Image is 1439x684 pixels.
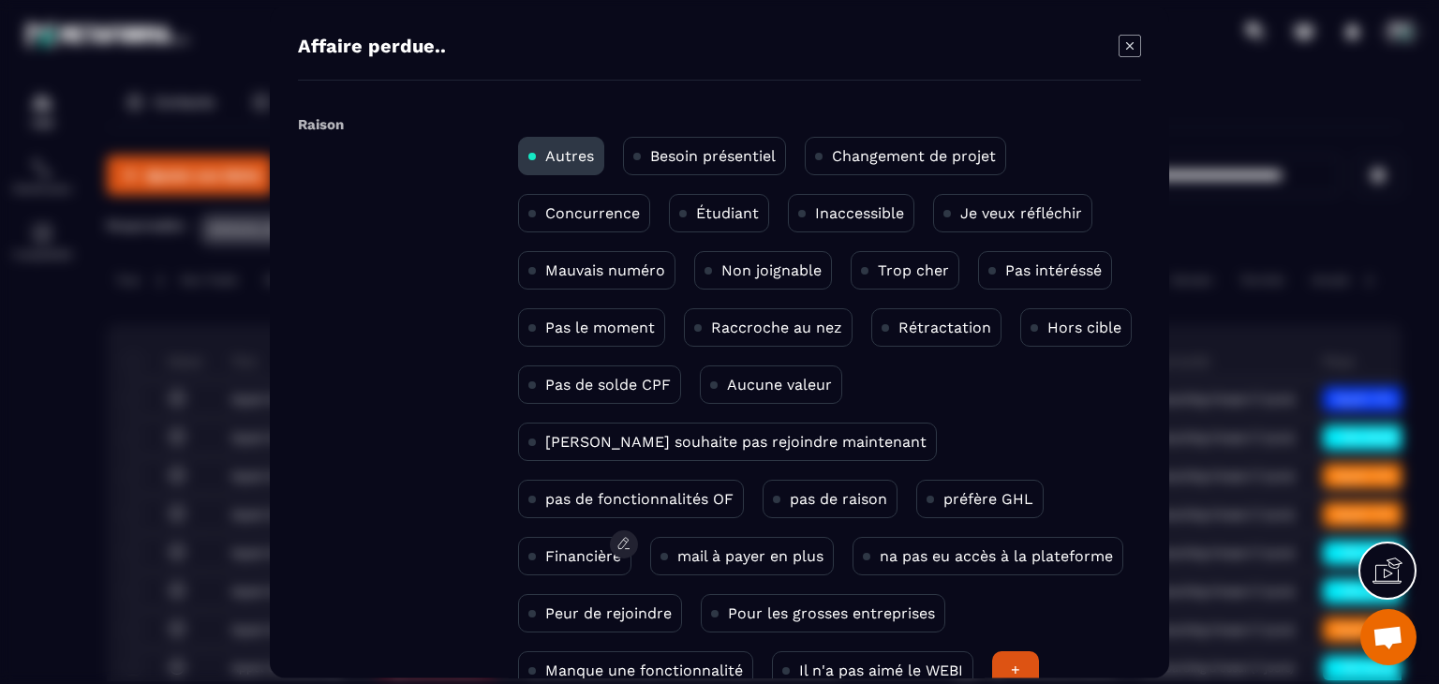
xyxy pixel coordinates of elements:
[799,662,963,679] p: Il n'a pas aimé le WEBI
[545,662,743,679] p: Manque une fonctionnalité
[298,116,344,133] label: Raison
[815,204,904,222] p: Inaccessible
[545,319,655,336] p: Pas le moment
[1005,261,1102,279] p: Pas intéréssé
[878,261,949,279] p: Trop cher
[677,547,823,565] p: mail à payer en plus
[960,204,1082,222] p: Je veux réfléchir
[943,490,1033,508] p: préfère GHL
[790,490,887,508] p: pas de raison
[721,261,822,279] p: Non joignable
[545,204,640,222] p: Concurrence
[545,376,671,394] p: Pas de solde CPF
[696,204,759,222] p: Étudiant
[1047,319,1121,336] p: Hors cible
[832,147,996,165] p: Changement de projet
[545,490,734,508] p: pas de fonctionnalités OF
[728,604,935,622] p: Pour les grosses entreprises
[1360,609,1417,665] div: Ouvrir le chat
[545,604,672,622] p: Peur de rejoindre
[298,35,446,61] h4: Affaire perdue..
[545,261,665,279] p: Mauvais numéro
[545,147,594,165] p: Autres
[898,319,991,336] p: Rétractation
[711,319,842,336] p: Raccroche au nez
[545,547,621,565] p: Financière
[880,547,1113,565] p: na pas eu accès à la plateforme
[727,376,832,394] p: Aucune valeur
[650,147,776,165] p: Besoin présentiel
[545,433,927,451] p: [PERSON_NAME] souhaite pas rejoindre maintenant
